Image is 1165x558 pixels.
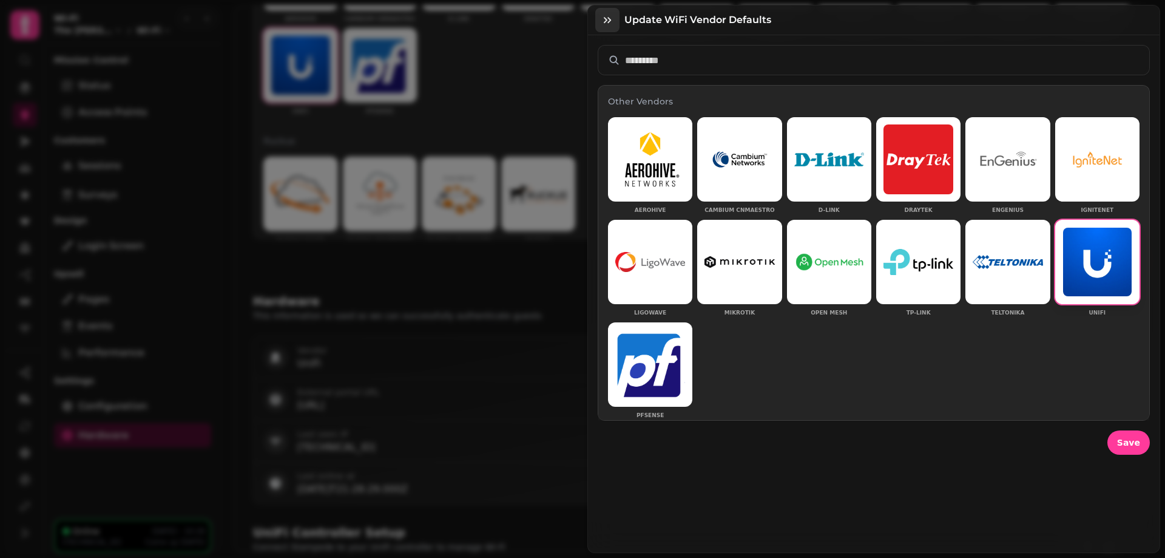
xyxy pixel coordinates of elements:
p: DrayTek [876,206,961,215]
img: Open Mesh [794,253,864,270]
img: pfSense [615,332,685,398]
img: EnGenius [973,124,1042,194]
p: D-Link [787,206,871,215]
img: UniFi [1063,228,1132,296]
img: Ligowave [615,252,685,273]
img: IgniteNet [1062,124,1132,194]
p: Aerohive [608,206,692,215]
img: Teltonika [973,255,1042,269]
p: pfSense [608,412,692,420]
span: Save [1117,438,1140,447]
h3: Other Vendors [608,95,1140,107]
img: Cambium cnMaestro [704,143,774,177]
button: Save [1107,430,1150,455]
img: DrayTek [883,124,953,194]
p: UniFi [1055,309,1140,318]
p: Open Mesh [787,309,871,318]
p: Mikrotik [697,309,782,318]
img: TP-Link [883,249,953,275]
img: Aerohive [615,124,685,194]
img: D-Link [794,152,864,166]
h3: Update WiFi vendor defaults [624,13,776,27]
p: TP-Link [876,309,961,318]
p: EnGenius [965,206,1050,215]
img: Mikrotik [704,256,774,268]
p: Cambium cnMaestro [697,206,782,215]
p: IgniteNet [1055,206,1140,215]
p: Ligowave [608,309,692,318]
p: Teltonika [965,309,1050,318]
